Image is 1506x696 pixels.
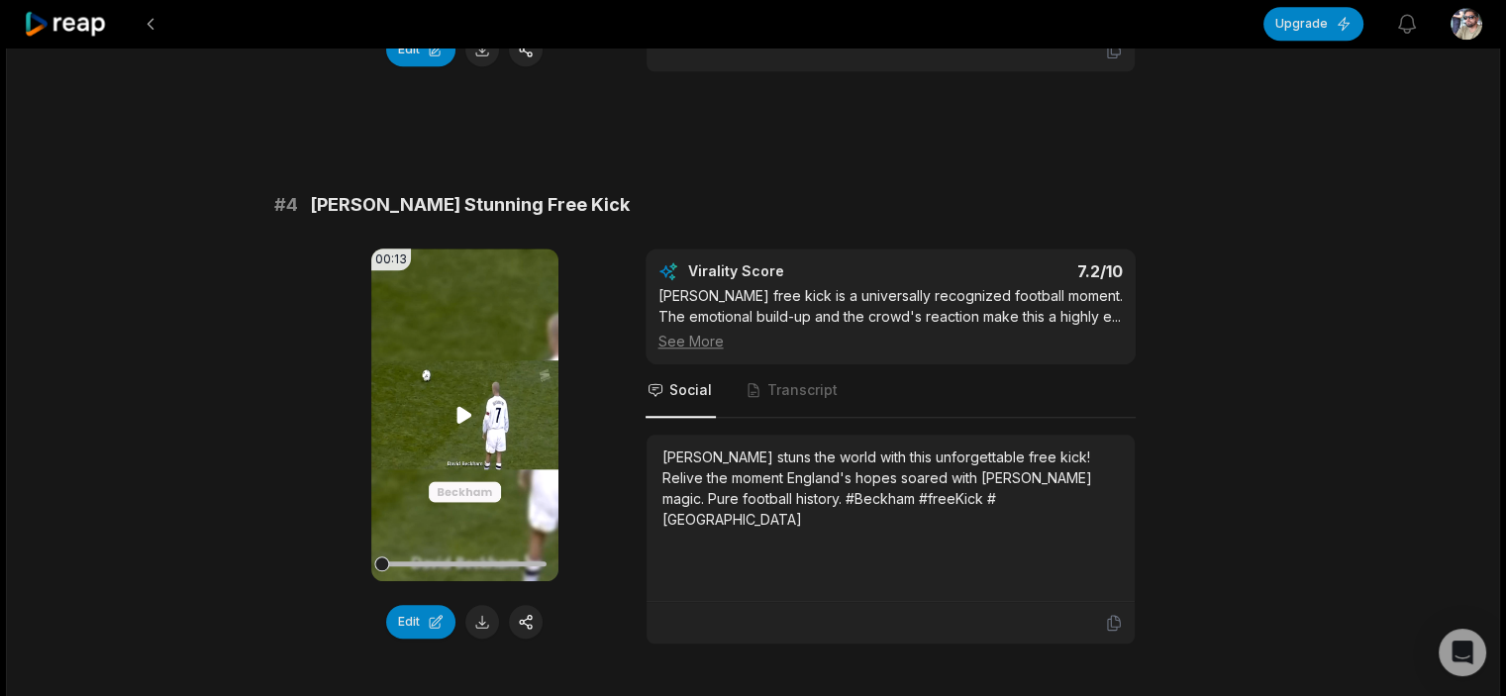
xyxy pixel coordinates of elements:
span: # 4 [274,191,298,219]
div: [PERSON_NAME] free kick is a universally recognized football moment. The emotional build-up and t... [658,285,1123,351]
nav: Tabs [646,364,1136,418]
div: See More [658,331,1123,351]
div: Virality Score [688,261,901,281]
span: Transcript [767,380,838,400]
div: [PERSON_NAME] stuns the world with this unforgettable free kick! Relive the moment England's hope... [662,447,1119,530]
button: Edit [386,605,455,639]
button: Upgrade [1263,7,1363,41]
span: Social [669,380,712,400]
button: Edit [386,33,455,66]
div: Open Intercom Messenger [1439,629,1486,676]
video: Your browser does not support mp4 format. [371,249,558,581]
span: [PERSON_NAME] Stunning Free Kick [310,191,630,219]
div: 7.2 /10 [910,261,1123,281]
